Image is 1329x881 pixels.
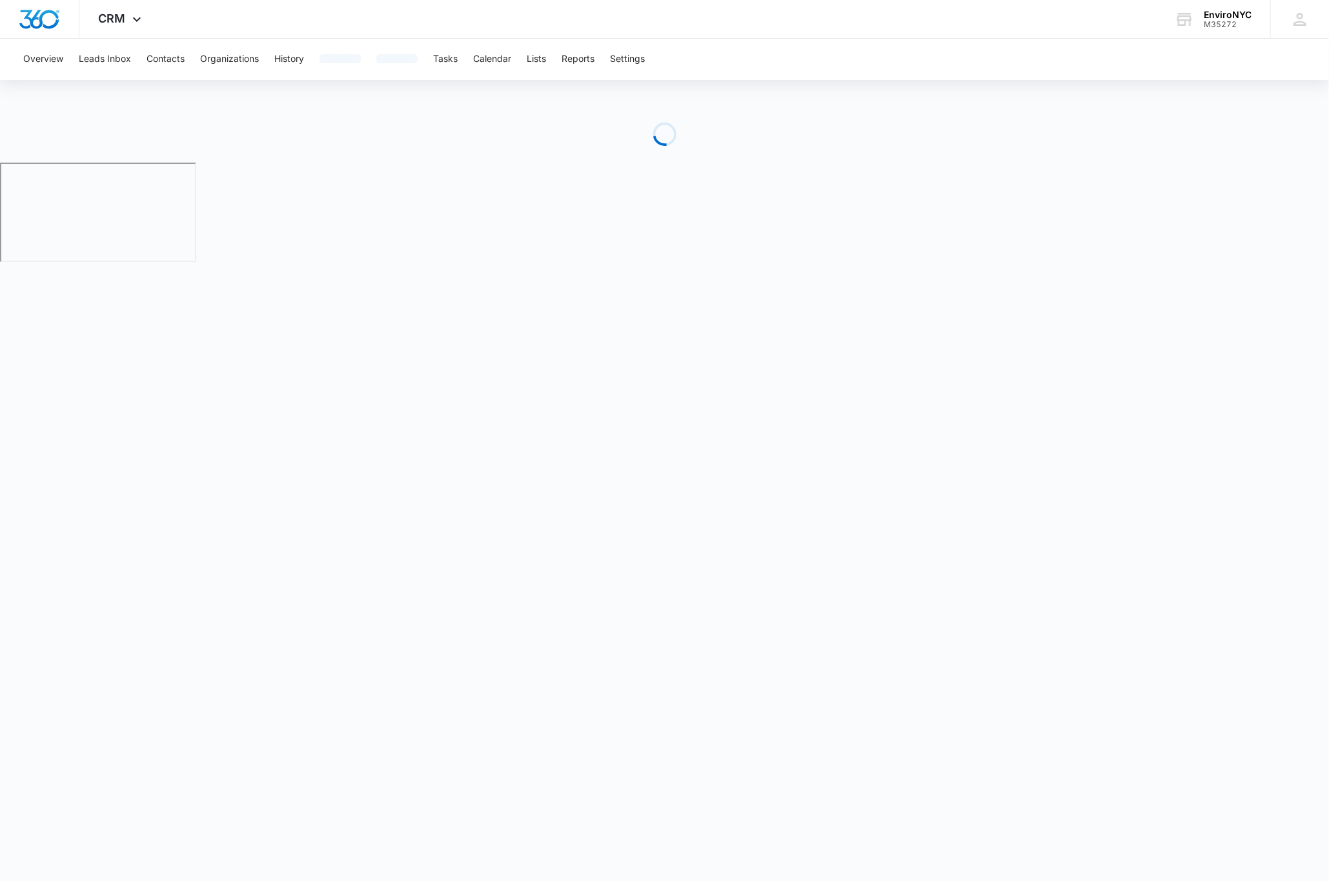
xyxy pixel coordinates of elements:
div: account name [1204,10,1252,20]
button: Lists [527,39,546,80]
button: Tasks [433,39,458,80]
button: Reports [562,39,594,80]
button: Organizations [200,39,259,80]
button: Settings [610,39,645,80]
div: account id [1204,20,1252,29]
button: Calendar [473,39,511,80]
button: Overview [23,39,63,80]
button: History [274,39,304,80]
button: Contacts [147,39,185,80]
button: Leads Inbox [79,39,131,80]
span: CRM [99,12,126,25]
